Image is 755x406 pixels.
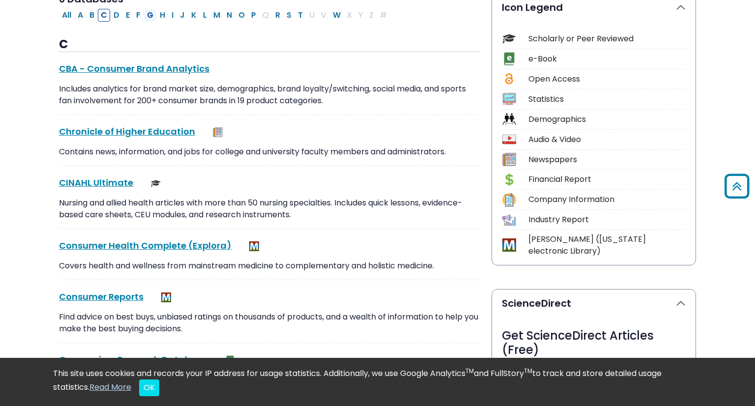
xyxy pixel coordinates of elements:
[151,178,161,188] img: Scholarly or Peer Reviewed
[502,113,516,126] img: Icon Demographics
[528,53,686,65] div: e-Book
[528,134,686,145] div: Audio & Video
[248,9,259,22] button: Filter Results P
[502,193,516,206] img: Icon Company Information
[528,114,686,125] div: Demographics
[59,37,480,52] h3: C
[59,9,391,20] div: Alpha-list to filter by first letter of database name
[502,213,516,227] img: Icon Industry Report
[465,367,474,375] sup: TM
[284,9,294,22] button: Filter Results S
[133,9,144,22] button: Filter Results F
[53,368,702,396] div: This site uses cookies and records your IP address for usage statistics. Additionally, we use Goo...
[98,9,110,22] button: Filter Results C
[213,127,223,137] img: Newspapers
[503,72,515,86] img: Icon Open Access
[59,9,74,22] button: All
[225,355,235,365] img: e-Book
[59,176,133,189] a: CINAHL Ultimate
[528,33,686,45] div: Scholarly or Peer Reviewed
[59,125,195,138] a: Chronicle of Higher Education
[721,178,753,195] a: Back to Top
[502,92,516,106] img: Icon Statistics
[528,233,686,257] div: [PERSON_NAME] ([US_STATE] electronic Library)
[59,83,480,107] p: Includes analytics for brand market size, demographics, brand loyalty/switching, social media, an...
[87,9,97,22] button: Filter Results B
[59,290,144,303] a: Consumer Reports
[200,9,210,22] button: Filter Results L
[157,9,168,22] button: Filter Results H
[139,379,159,396] button: Close
[502,52,516,65] img: Icon e-Book
[144,9,156,22] button: Filter Results G
[330,9,344,22] button: Filter Results W
[235,9,248,22] button: Filter Results O
[111,9,122,22] button: Filter Results D
[502,238,516,252] img: Icon MeL (Michigan electronic Library)
[528,154,686,166] div: Newspapers
[59,62,209,75] a: CBA - Consumer Brand Analytics
[169,9,176,22] button: Filter Results I
[528,73,686,85] div: Open Access
[59,197,480,221] p: Nursing and allied health articles with more than 50 nursing specialties. Includes quick lessons,...
[528,174,686,185] div: Financial Report
[210,9,223,22] button: Filter Results M
[524,367,532,375] sup: TM
[224,9,235,22] button: Filter Results N
[123,9,133,22] button: Filter Results E
[502,173,516,186] img: Icon Financial Report
[59,353,207,366] a: Coronavirus Research Database
[528,93,686,105] div: Statistics
[295,9,306,22] button: Filter Results T
[492,290,696,317] button: ScienceDirect
[502,329,686,357] h3: Get ScienceDirect Articles (Free)
[177,9,188,22] button: Filter Results J
[528,194,686,205] div: Company Information
[502,133,516,146] img: Icon Audio & Video
[89,381,131,393] a: Read More
[59,311,480,335] p: Find advice on best buys, unbiased ratings on thousands of products, and a wealth of information ...
[502,32,516,45] img: Icon Scholarly or Peer Reviewed
[59,239,232,252] a: Consumer Health Complete (Explora)
[75,9,86,22] button: Filter Results A
[528,214,686,226] div: Industry Report
[59,146,480,158] p: Contains news, information, and jobs for college and university faculty members and administrators.
[249,241,259,251] img: MeL (Michigan electronic Library)
[59,260,480,272] p: Covers health and wellness from mainstream medicine to complementary and holistic medicine.
[502,153,516,166] img: Icon Newspapers
[161,292,171,302] img: MeL (Michigan electronic Library)
[188,9,200,22] button: Filter Results K
[272,9,283,22] button: Filter Results R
